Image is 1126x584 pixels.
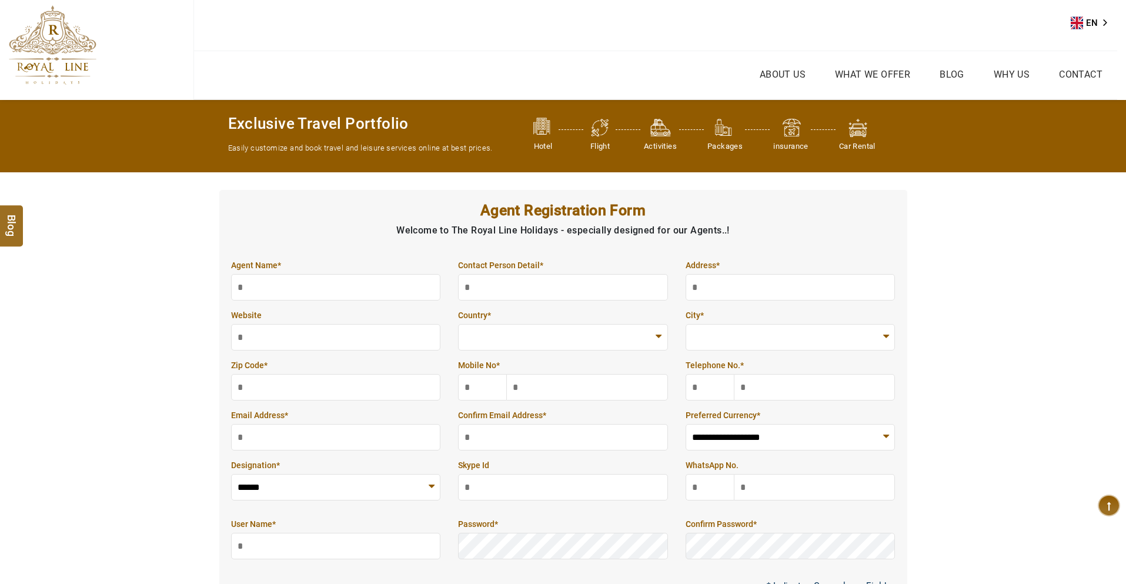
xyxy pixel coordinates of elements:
span: Flight [587,141,613,152]
span: Hotel [530,141,556,152]
a: Blog [937,66,967,83]
label: Country* [458,309,668,321]
a: Why Us [991,66,1033,83]
img: The Royal Line Holidays [9,5,96,85]
div: Language [1071,14,1115,32]
span: insurance [773,141,808,152]
label: Address* [686,259,896,271]
label: Password* [458,518,668,530]
span: Blog [4,215,19,225]
label: User Name* [231,518,441,530]
label: Confirm Password* [686,518,896,530]
a: Contact [1056,66,1105,83]
label: WhatsApp No. [686,459,896,471]
span: Packages [707,141,743,152]
span: Car Rental [839,141,876,152]
label: Confirm Email Address* [458,409,668,421]
label: Designation* [231,459,441,471]
h3: Agent Registration Form [231,202,896,220]
h3: Exclusive Travel Portfolio [228,115,497,134]
a: About Us [757,66,808,83]
label: Email Address* [231,409,441,421]
p: Easily customize and book travel and leisure services online at best prices. [228,142,497,154]
p: Welcome to The Royal Line Holidays - especially designed for our Agents..! [231,223,896,239]
label: Skype Id [458,459,668,471]
label: Mobile No* [458,359,668,371]
label: Agent Name* [231,259,441,271]
label: Preferred Currency* [686,409,896,421]
label: City* [686,309,896,321]
aside: Language selected: English [1071,14,1115,32]
label: Website [231,309,441,321]
span: Activities [644,141,677,152]
a: EN [1071,14,1115,32]
label: Contact Person Detail* [458,259,668,271]
label: Zip Code* [231,359,441,371]
label: Telephone No.* [686,359,896,371]
a: What we Offer [832,66,913,83]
